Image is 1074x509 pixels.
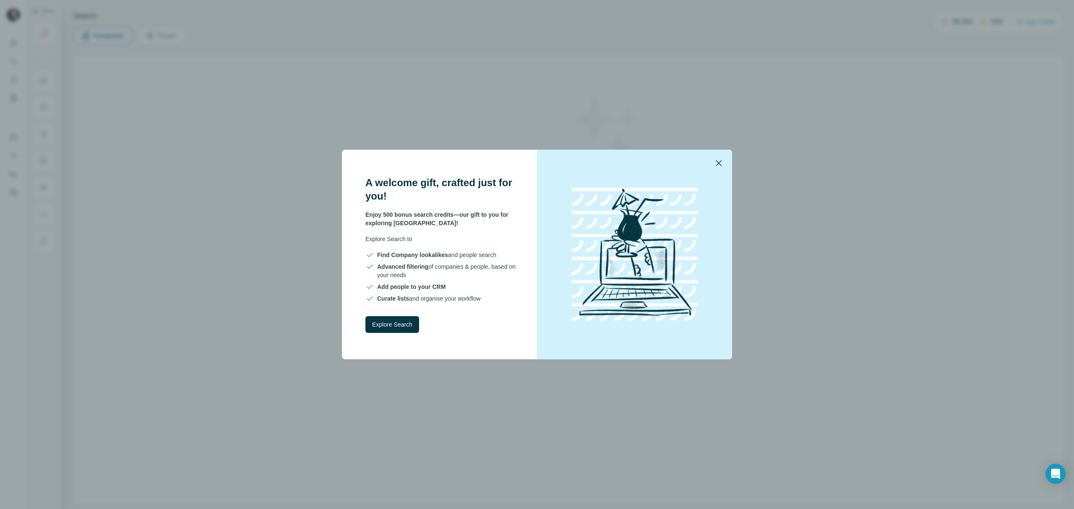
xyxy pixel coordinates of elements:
div: Open Intercom Messenger [1045,464,1066,484]
span: and people search [377,251,496,259]
span: Find Company lookalikes [377,252,448,258]
span: Curate lists [377,295,409,302]
h3: A welcome gift, crafted just for you! [365,176,517,203]
img: laptop [559,179,710,330]
span: Explore Search [372,320,412,329]
span: of companies & people, based on your needs [377,262,517,279]
span: Add people to your CRM [377,283,446,290]
p: Explore Search to [365,235,517,243]
span: and organise your workflow [377,294,481,303]
p: Enjoy 500 bonus search credits—our gift to you for exploring [GEOGRAPHIC_DATA]! [365,210,517,227]
span: Advanced filtering [377,263,428,270]
button: Explore Search [365,316,419,333]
